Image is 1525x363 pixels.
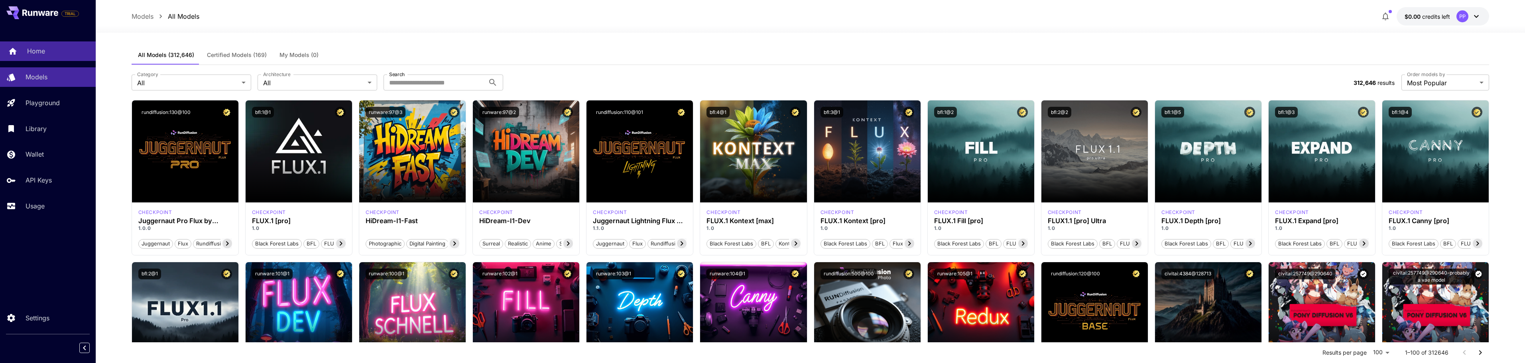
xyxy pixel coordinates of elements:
[821,238,870,249] button: Black Forest Labs
[934,269,976,279] button: runware:105@1
[593,240,627,248] span: juggernaut
[890,240,926,248] span: Flux Kontext
[1389,217,1482,225] h3: FLUX.1 Canny [pro]
[1213,240,1228,248] span: BFL
[175,240,191,248] span: flux
[1099,238,1115,249] button: BFL
[252,225,346,232] p: 1.0
[1422,13,1450,20] span: credits left
[706,107,730,118] button: bfl:4@1
[706,209,740,216] div: FLUX.1 Kontext [max]
[335,107,346,118] button: Certified Model – Vetted for best performance and includes a commercial license.
[366,209,399,216] p: checkpoint
[449,107,459,118] button: Certified Model – Vetted for best performance and includes a commercial license.
[505,238,531,249] button: Realistic
[1405,13,1422,20] span: $0.00
[821,269,877,279] button: rundiffusion:500@100
[505,240,531,248] span: Realistic
[138,51,194,59] span: All Models (312,646)
[706,225,800,232] p: 1.0
[1354,79,1376,86] span: 312,646
[26,124,47,133] p: Library
[1161,209,1195,216] div: fluxpro
[1389,269,1474,285] button: civitai:257749@290640-probably a vae model
[366,269,407,279] button: runware:100@1
[479,217,573,225] h3: HiDream-I1-Dev
[1161,217,1255,225] div: FLUX.1 Depth [pro]
[366,107,405,118] button: runware:97@3
[1100,240,1115,248] span: BFL
[389,71,405,78] label: Search
[872,240,887,248] span: BFL
[872,238,888,249] button: BFL
[1004,240,1048,248] span: FLUX.1 Fill [pro]
[758,240,773,248] span: BFL
[26,72,47,82] p: Models
[1358,107,1369,118] button: Certified Model – Vetted for best performance and includes a commercial license.
[707,240,756,248] span: Black Forest Labs
[479,238,503,249] button: Surreal
[1389,209,1423,216] div: fluxpro
[407,240,448,248] span: Digital Painting
[706,209,740,216] p: checkpoint
[1048,217,1141,225] h3: FLUX1.1 [pro] Ultra
[593,269,634,279] button: runware:103@1
[676,107,687,118] button: Certified Model – Vetted for best performance and includes a commercial license.
[1275,217,1369,225] div: FLUX.1 Expand [pro]
[1397,7,1489,26] button: $0.00PP
[790,107,801,118] button: Certified Model – Vetted for best performance and includes a commercial license.
[533,240,554,248] span: Anime
[1407,78,1476,88] span: Most Popular
[366,209,399,216] div: HiDream Fast
[1358,269,1369,279] button: Verified working
[775,238,801,249] button: Kontext
[889,238,927,249] button: Flux Kontext
[1275,240,1324,248] span: Black Forest Labs
[27,46,45,56] p: Home
[706,238,756,249] button: Black Forest Labs
[26,98,60,108] p: Playground
[321,240,358,248] span: FLUX.1 [pro]
[366,240,404,248] span: Photographic
[479,107,519,118] button: runware:97@2
[1472,345,1488,361] button: Go to next page
[252,209,286,216] p: checkpoint
[1048,107,1071,118] button: bfl:2@2
[335,269,346,279] button: Certified Model – Vetted for best performance and includes a commercial license.
[821,209,854,216] div: FLUX.1 Kontext [pro]
[168,12,199,21] p: All Models
[821,240,870,248] span: Black Forest Labs
[1456,10,1468,22] div: PP
[934,225,1028,232] p: 1.0
[207,51,267,59] span: Certified Models (169)
[252,238,302,249] button: Black Forest Labs
[1131,269,1141,279] button: Certified Model – Vetted for best performance and includes a commercial license.
[1048,225,1141,232] p: 1.0
[1275,238,1325,249] button: Black Forest Labs
[1474,269,1483,279] button: Verified working
[533,238,555,249] button: Anime
[903,269,914,279] button: Certified Model – Vetted for best performance and includes a commercial license.
[137,78,238,88] span: All
[1162,240,1211,248] span: Black Forest Labs
[1275,107,1298,118] button: bfl:1@3
[1472,107,1482,118] button: Certified Model – Vetted for best performance and includes a commercial license.
[1458,238,1512,249] button: FLUX.1 Canny [pro]
[175,238,191,249] button: flux
[647,238,685,249] button: rundiffusion
[1017,269,1028,279] button: Certified Model – Vetted for best performance and includes a commercial license.
[138,269,161,279] button: bfl:2@1
[1458,240,1512,248] span: FLUX.1 Canny [pro]
[1003,238,1049,249] button: FLUX.1 Fill [pro]
[1244,107,1255,118] button: Certified Model – Vetted for best performance and includes a commercial license.
[321,238,358,249] button: FLUX.1 [pro]
[480,240,503,248] span: Surreal
[366,217,459,225] h3: HiDream-I1-Fast
[252,217,346,225] h3: FLUX.1 [pro]
[629,238,646,249] button: flux
[138,238,173,249] button: juggernaut
[706,217,800,225] h3: FLUX.1 Kontext [max]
